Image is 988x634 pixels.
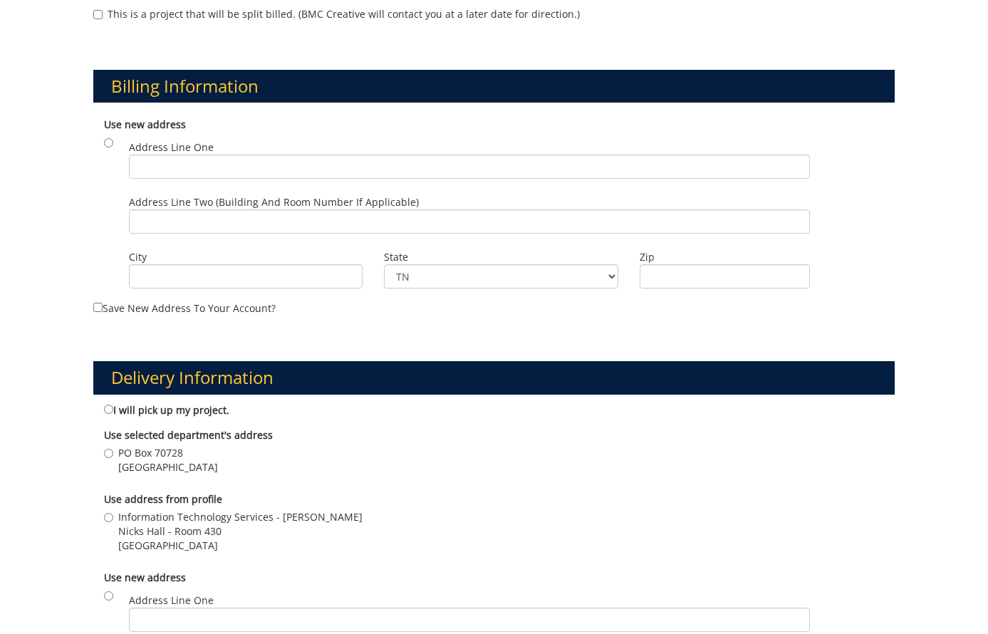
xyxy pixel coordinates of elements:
label: Address Line Two (Building and Room Number if applicable) [129,195,810,234]
span: Nicks Hall - Room 430 [118,524,363,539]
span: [GEOGRAPHIC_DATA] [118,460,218,474]
input: I will pick up my project. [104,405,113,414]
span: Information Technology Services - [PERSON_NAME] [118,510,363,524]
label: State [384,250,618,264]
b: Use new address [104,118,186,131]
input: PO Box 70728 [GEOGRAPHIC_DATA] [104,449,113,458]
span: PO Box 70728 [118,446,218,460]
input: City [129,264,363,289]
b: Use new address [104,571,186,584]
span: [GEOGRAPHIC_DATA] [118,539,363,553]
label: Zip [640,250,810,264]
h3: Billing Information [93,70,895,103]
b: Use selected department's address [104,428,273,442]
input: This is a project that will be split billed. (BMC Creative will contact you at a later date for d... [93,10,103,19]
label: Address Line One [129,593,810,632]
label: Address Line One [129,140,810,179]
input: Save new address to your account? [93,303,103,312]
h3: Delivery Information [93,361,895,394]
b: Use address from profile [104,492,222,506]
input: Address Line One [129,155,810,179]
input: Information Technology Services - [PERSON_NAME] Nicks Hall - Room 430 [GEOGRAPHIC_DATA] [104,513,113,522]
input: Address Line One [129,608,810,632]
input: Zip [640,264,810,289]
label: This is a project that will be split billed. (BMC Creative will contact you at a later date for d... [93,7,580,21]
label: City [129,250,363,264]
input: Address Line Two (Building and Room Number if applicable) [129,209,810,234]
label: I will pick up my project. [104,402,229,417]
